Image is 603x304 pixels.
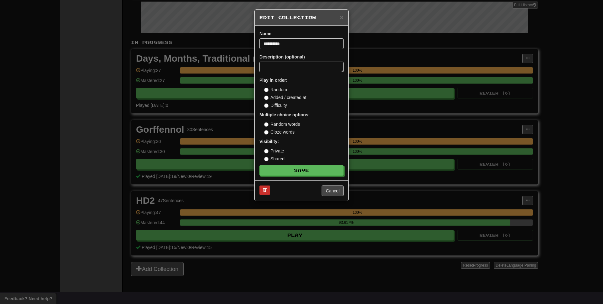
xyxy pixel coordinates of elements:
[264,149,269,153] input: Private
[259,54,305,60] label: Description (optional)
[264,148,284,154] label: Private
[264,88,269,92] input: Random
[259,14,344,21] h5: Edit Collection
[259,165,344,176] button: Save
[264,156,285,162] label: Shared
[340,14,344,20] button: Close
[340,14,344,21] span: ×
[264,157,269,161] input: Shared
[264,96,269,100] input: Added / created at
[264,121,300,127] label: Random words
[259,139,279,144] strong: Visibility:
[259,112,310,117] strong: Multiple choice options:
[264,102,287,108] label: Difficulty
[264,130,269,135] input: Cloze words
[259,30,271,37] label: Name
[264,103,269,108] input: Difficulty
[322,185,344,196] button: Cancel
[259,78,287,83] strong: Play in order:
[264,86,287,93] label: Random
[264,94,306,101] label: Added / created at
[264,122,269,127] input: Random words
[264,129,295,135] label: Cloze words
